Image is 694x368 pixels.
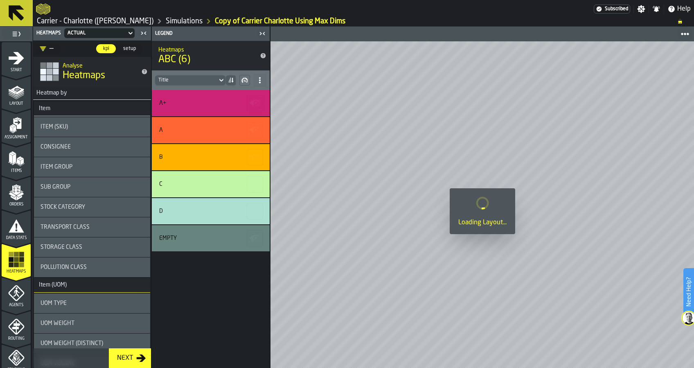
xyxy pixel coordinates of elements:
[37,17,153,26] a: link-to-/wh/i/e074fb63-00ea-4531-a7c9-ea0a191b3e4f
[159,208,260,214] div: Title
[34,102,150,116] h3: title-section-Item
[138,28,149,38] label: button-toggle-Close me
[159,181,162,187] div: C
[159,235,260,242] div: Title
[2,143,31,176] li: menu Items
[36,30,61,36] span: Heatmaps
[116,44,143,54] label: button-switch-multi-setup
[158,77,214,83] div: DropdownMenuValue-null
[41,144,144,150] div: Title
[34,217,150,237] div: stat-Transport Class
[41,340,103,347] span: UOM Weight (Distinct)
[41,164,144,170] div: Title
[2,202,31,207] span: Orders
[247,203,263,219] button: button-
[159,127,260,133] div: Title
[41,264,144,271] div: Title
[41,300,144,307] div: Title
[159,127,163,133] div: A
[152,171,270,197] div: stat-
[247,122,263,138] button: button-
[41,244,144,251] div: Title
[41,184,144,190] div: Title
[41,164,72,170] span: Item Group
[41,204,144,210] div: Title
[34,278,150,293] h3: title-section-Item (UOM)
[96,44,116,53] div: thumb
[159,208,163,214] div: D
[247,95,263,111] button: button-
[41,204,85,210] span: Stock Category
[2,210,31,243] li: menu Data Stats
[40,44,54,54] div: DropdownMenuValue-
[41,340,144,347] div: Title
[634,5,649,13] label: button-toggle-Settings
[114,353,136,363] div: Next
[247,149,263,165] button: button-
[2,76,31,108] li: menu Layout
[159,100,260,106] div: Title
[649,5,664,13] label: button-toggle-Notifications
[34,293,150,313] div: stat-UOM Type
[41,184,70,190] span: Sub Group
[159,154,260,160] div: Title
[155,75,225,85] div: DropdownMenuValue-null
[68,30,123,36] div: DropdownMenuValue-7d4924d0-5075-428d-b482-c6a0e144bca2
[158,53,250,66] span: ABC (6)
[2,28,31,40] label: button-toggle-Toggle Full Menu
[153,31,257,36] div: Legend
[2,303,31,307] span: Agents
[99,45,113,52] span: kpi
[117,44,142,53] div: thumb
[41,224,144,230] div: Title
[152,198,270,224] div: stat-
[63,28,136,38] div: DropdownMenuValue-7d4924d0-5075-428d-b482-c6a0e144bca2
[215,17,345,26] a: link-to-/wh/i/e074fb63-00ea-4531-a7c9-ea0a191b3e4f/simulations/459dc955-bd80-4b14-9ef3-e010a5e4a6fe
[2,176,31,209] li: menu Orders
[159,181,260,187] div: Title
[41,124,144,130] div: Title
[2,68,31,72] span: Start
[257,29,268,38] label: button-toggle-Close me
[33,57,151,86] div: title-Heatmaps
[41,244,82,251] span: Storage Class
[152,41,270,70] div: title-ABC (6)
[120,45,139,52] span: setup
[41,320,144,327] div: Title
[63,61,135,69] h2: Sub Title
[2,277,31,310] li: menu Agents
[34,105,55,112] div: Item
[2,311,31,343] li: menu Routing
[34,197,150,217] div: stat-Stock Category
[36,2,50,16] a: logo-header
[36,44,60,54] div: DropdownMenuValue-
[2,269,31,274] span: Heatmaps
[34,137,150,157] div: stat-Consignee
[2,109,31,142] li: menu Assignment
[2,169,31,173] span: Items
[247,176,263,192] button: button-
[159,154,163,160] div: B
[152,27,270,41] header: Legend
[158,45,250,53] h2: Sub Title
[677,4,691,14] span: Help
[41,320,74,327] span: UOM Weight
[166,17,203,26] a: link-to-/wh/i/e074fb63-00ea-4531-a7c9-ea0a191b3e4f
[152,90,270,116] div: stat-
[34,117,150,137] div: stat-Item (SKU)
[594,5,630,14] div: Menu Subscription
[152,225,270,251] div: stat-
[2,102,31,106] span: Layout
[63,69,105,82] span: Heatmaps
